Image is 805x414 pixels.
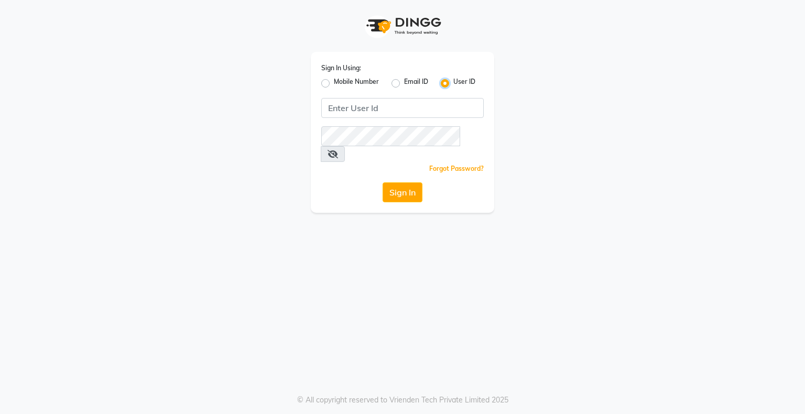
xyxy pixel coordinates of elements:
input: Username [321,126,460,146]
label: Mobile Number [334,77,379,90]
a: Forgot Password? [429,165,484,172]
label: Email ID [404,77,428,90]
input: Username [321,98,484,118]
label: User ID [453,77,475,90]
label: Sign In Using: [321,63,361,73]
button: Sign In [383,182,422,202]
img: logo1.svg [361,10,444,41]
